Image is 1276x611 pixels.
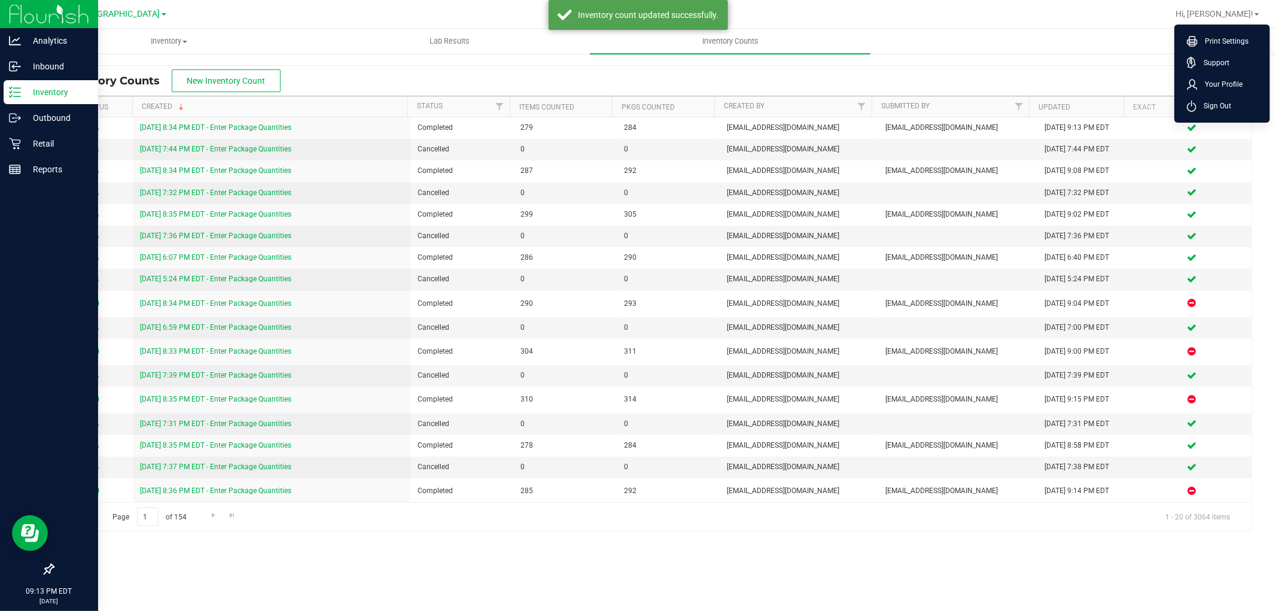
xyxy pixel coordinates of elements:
a: Lab Results [309,29,590,54]
div: [DATE] 9:13 PM EDT [1044,122,1125,133]
span: Completed [418,298,506,309]
a: [DATE] 8:34 PM EDT - Enter Package Quantities [140,123,291,132]
button: New Inventory Count [172,69,281,92]
span: 0 [520,461,609,473]
div: [DATE] 7:00 PM EDT [1044,322,1125,333]
span: [EMAIL_ADDRESS][DOMAIN_NAME] [886,252,1030,263]
a: Items Counted [519,103,574,111]
a: Go to the last page [224,507,241,524]
span: 0 [520,322,609,333]
div: [DATE] 7:44 PM EDT [1044,144,1125,155]
span: 278 [520,440,609,451]
span: 0 [520,187,609,199]
span: [EMAIL_ADDRESS][DOMAIN_NAME] [886,394,1030,405]
inline-svg: Outbound [9,112,21,124]
a: [DATE] 7:39 PM EDT - Enter Package Quantities [140,371,291,379]
iframe: Resource center [12,515,48,551]
a: [DATE] 6:59 PM EDT - Enter Package Quantities [140,323,291,332]
span: Sign Out [1196,100,1231,112]
div: Inventory count updated successfully. [578,9,719,21]
a: Filter [1009,96,1029,117]
span: [EMAIL_ADDRESS][DOMAIN_NAME] [727,418,871,430]
div: [DATE] 7:38 PM EDT [1044,461,1125,473]
a: Created By [724,102,765,110]
div: [DATE] 6:40 PM EDT [1044,252,1125,263]
a: [DATE] 7:36 PM EDT - Enter Package Quantities [140,232,291,240]
a: [DATE] 7:44 PM EDT - Enter Package Quantities [140,145,291,153]
p: Analytics [21,34,93,48]
span: 0 [624,418,712,430]
div: [DATE] 8:58 PM EDT [1044,440,1125,451]
a: Inventory [29,29,309,54]
a: Submitted By [881,102,930,110]
span: 292 [624,165,712,177]
a: Inventory Counts [590,29,870,54]
span: [EMAIL_ADDRESS][DOMAIN_NAME] [727,273,871,285]
span: Hi, [PERSON_NAME]! [1175,9,1253,19]
span: 0 [624,144,712,155]
span: Cancelled [418,370,506,381]
span: 0 [624,322,712,333]
a: Go to the next page [205,507,222,524]
li: Sign Out [1177,95,1267,117]
div: [DATE] 5:24 PM EDT [1044,273,1125,285]
div: [DATE] 9:08 PM EDT [1044,165,1125,177]
span: [EMAIL_ADDRESS][DOMAIN_NAME] [727,187,871,199]
span: [EMAIL_ADDRESS][DOMAIN_NAME] [727,346,871,357]
a: Filter [490,96,510,117]
span: [EMAIL_ADDRESS][DOMAIN_NAME] [886,485,1030,497]
div: [DATE] 9:04 PM EDT [1044,298,1125,309]
p: Retail [21,136,93,151]
span: 285 [520,485,609,497]
span: Cancelled [418,187,506,199]
span: 0 [624,370,712,381]
a: [DATE] 5:24 PM EDT - Enter Package Quantities [140,275,291,283]
a: Support [1187,57,1262,69]
span: 305 [624,209,712,220]
span: [EMAIL_ADDRESS][DOMAIN_NAME] [727,144,871,155]
a: [DATE] 8:34 PM EDT - Enter Package Quantities [140,166,291,175]
span: [EMAIL_ADDRESS][DOMAIN_NAME] [727,230,871,242]
span: 0 [624,230,712,242]
span: 290 [520,298,609,309]
div: [DATE] 9:15 PM EDT [1044,394,1125,405]
a: [DATE] 8:35 PM EDT - Enter Package Quantities [140,395,291,403]
span: 314 [624,394,712,405]
inline-svg: Inventory [9,86,21,98]
span: 284 [624,122,712,133]
a: [DATE] 8:35 PM EDT - Enter Package Quantities [140,210,291,218]
span: Inventory Counts [62,74,172,87]
div: [DATE] 7:32 PM EDT [1044,187,1125,199]
span: Completed [418,485,506,497]
span: Print Settings [1198,35,1248,47]
span: 0 [520,230,609,242]
span: [EMAIL_ADDRESS][DOMAIN_NAME] [727,485,871,497]
span: Inventory Counts [686,36,775,47]
p: 09:13 PM EDT [5,586,93,597]
span: Cancelled [418,144,506,155]
span: 0 [520,370,609,381]
span: Cancelled [418,230,506,242]
span: [EMAIL_ADDRESS][DOMAIN_NAME] [727,165,871,177]
span: Completed [418,346,506,357]
inline-svg: Reports [9,163,21,175]
span: 0 [624,187,712,199]
span: Your Profile [1198,78,1242,90]
p: Inventory [21,85,93,99]
span: 0 [624,273,712,285]
span: 311 [624,346,712,357]
p: Outbound [21,111,93,125]
span: [EMAIL_ADDRESS][DOMAIN_NAME] [886,209,1030,220]
p: Reports [21,162,93,177]
span: 284 [624,440,712,451]
span: Cancelled [418,461,506,473]
span: New Inventory Count [187,76,266,86]
div: [DATE] 9:00 PM EDT [1044,346,1125,357]
span: Completed [418,122,506,133]
span: Completed [418,252,506,263]
span: 304 [520,346,609,357]
a: [DATE] 8:36 PM EDT - Enter Package Quantities [140,487,291,495]
span: Completed [418,165,506,177]
div: [DATE] 7:36 PM EDT [1044,230,1125,242]
span: 310 [520,394,609,405]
